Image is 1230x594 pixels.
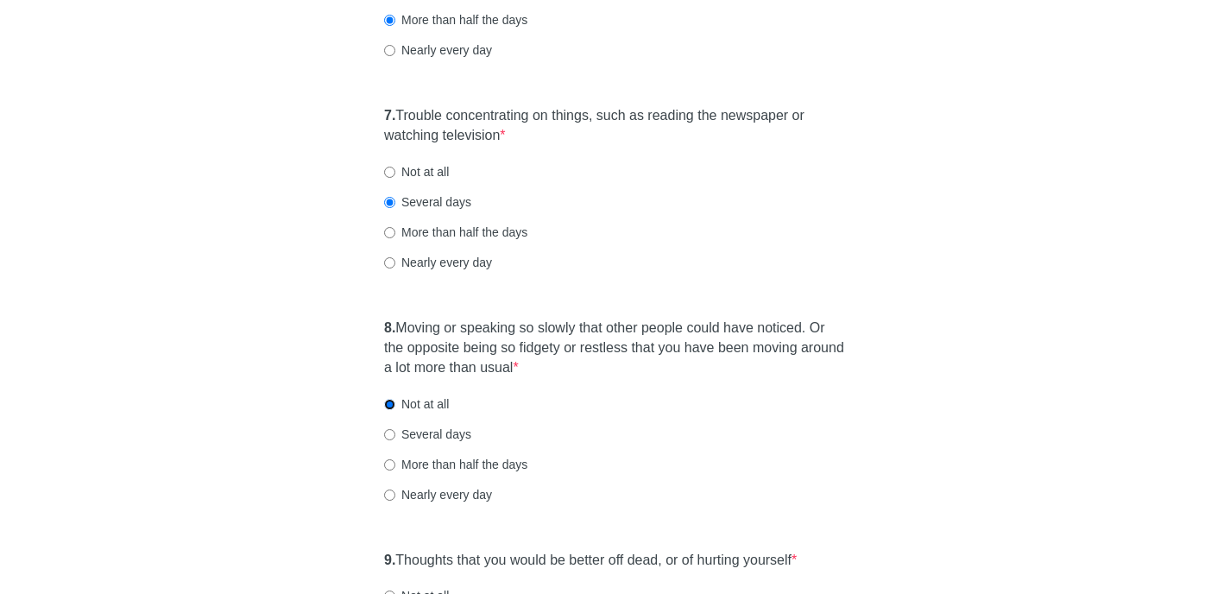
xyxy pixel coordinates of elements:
[384,553,395,567] strong: 9.
[384,254,492,271] label: Nearly every day
[384,197,395,208] input: Several days
[384,399,395,410] input: Not at all
[384,106,846,146] label: Trouble concentrating on things, such as reading the newspaper or watching television
[384,227,395,238] input: More than half the days
[384,456,527,473] label: More than half the days
[384,429,395,440] input: Several days
[384,167,395,178] input: Not at all
[384,320,395,335] strong: 8.
[384,15,395,26] input: More than half the days
[384,459,395,471] input: More than half the days
[384,490,395,501] input: Nearly every day
[384,41,492,59] label: Nearly every day
[384,45,395,56] input: Nearly every day
[384,11,527,28] label: More than half the days
[384,486,492,503] label: Nearly every day
[384,224,527,241] label: More than half the days
[384,395,449,413] label: Not at all
[384,108,395,123] strong: 7.
[384,193,471,211] label: Several days
[384,319,846,378] label: Moving or speaking so slowly that other people could have noticed. Or the opposite being so fidge...
[384,426,471,443] label: Several days
[384,551,797,571] label: Thoughts that you would be better off dead, or of hurting yourself
[384,257,395,269] input: Nearly every day
[384,163,449,180] label: Not at all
